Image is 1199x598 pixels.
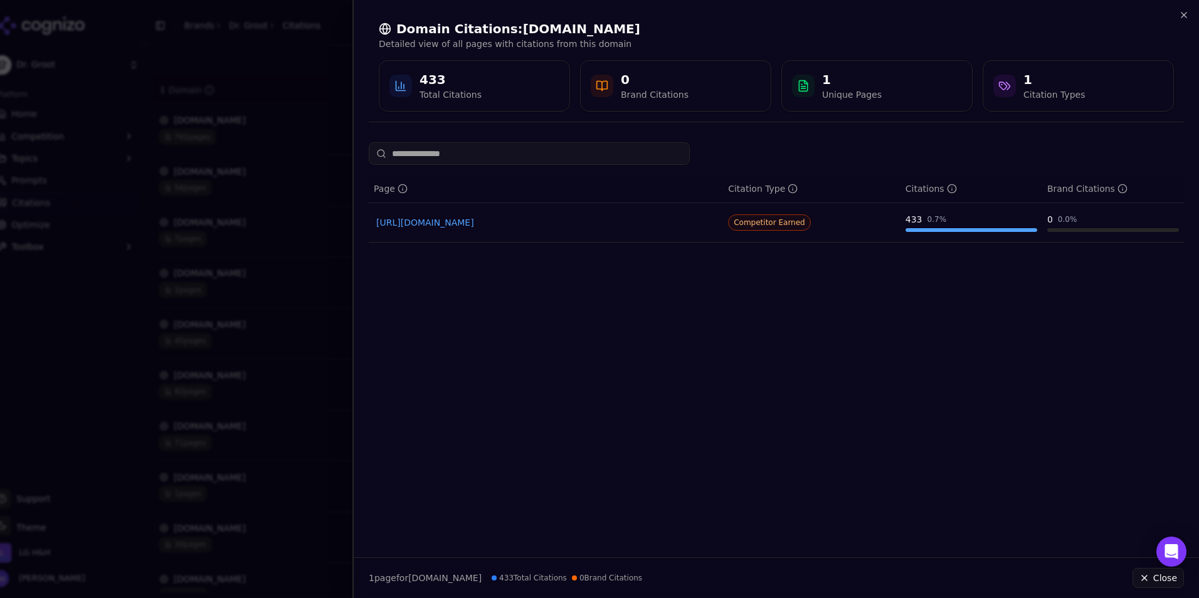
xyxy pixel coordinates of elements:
div: Citations [906,182,957,195]
div: Brand Citations [621,88,689,101]
p: page for [369,572,482,584]
div: Page [374,182,408,195]
div: 1 [822,71,882,88]
div: Unique Pages [822,88,882,101]
th: totalCitationCount [901,175,1042,203]
div: 0 [1047,213,1053,226]
th: brandCitationCount [1042,175,1184,203]
div: Citation Type [728,182,798,195]
div: 0 [621,71,689,88]
th: page [369,175,723,203]
span: Competitor Earned [728,214,811,231]
div: 0.7 % [927,214,947,224]
div: 433 [420,71,482,88]
div: 0.0 % [1058,214,1077,224]
span: 1 [369,573,374,583]
span: 0 Brand Citations [572,573,642,583]
h2: Domain Citations: [DOMAIN_NAME] [379,20,1174,38]
div: 1 [1023,71,1085,88]
p: Detailed view of all pages with citations from this domain [379,38,1174,50]
a: [URL][DOMAIN_NAME] [376,216,716,229]
th: citationTypes [723,175,901,203]
span: [DOMAIN_NAME] [408,573,482,583]
div: Total Citations [420,88,482,101]
div: Citation Types [1023,88,1085,101]
span: 433 Total Citations [492,573,567,583]
div: Brand Citations [1047,182,1128,195]
button: Close [1133,568,1184,588]
div: Data table [369,175,1184,243]
div: 433 [906,213,922,226]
